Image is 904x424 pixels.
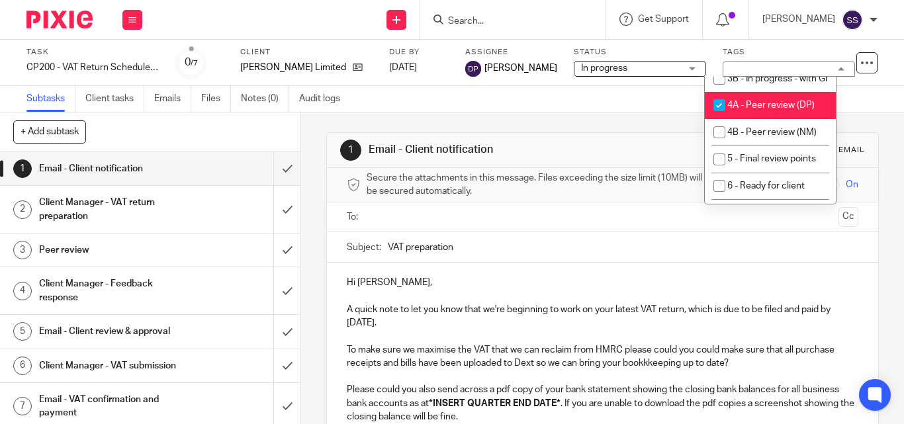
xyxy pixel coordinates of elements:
[638,15,689,24] span: Get Support
[39,390,187,423] h1: Email - VAT confirmation and payment
[723,47,855,58] label: Tags
[389,63,417,72] span: [DATE]
[838,207,858,227] button: Cc
[347,241,381,254] label: Subject:
[369,143,631,157] h1: Email - Client notification
[429,399,561,408] strong: *INSERT QUARTER END DATE*
[13,357,32,375] div: 6
[347,383,858,423] p: Please could you also send across a pdf copy of your bank statement showing the closing bank bala...
[39,192,187,226] h1: Client Manager - VAT return preparation
[85,86,144,112] a: Client tasks
[201,86,231,112] a: Files
[39,240,187,260] h1: Peer review
[13,397,32,415] div: 7
[13,200,32,219] div: 2
[185,55,198,70] div: 0
[39,274,187,308] h1: Client Manager - Feedback response
[13,282,32,300] div: 4
[154,86,191,112] a: Emails
[240,47,373,58] label: Client
[367,171,714,198] span: Secure the attachments in this message. Files exceeding the size limit (10MB) will be secured aut...
[26,61,159,74] div: CP200 - VAT Return Schedule 1- Jan/Apr/Jul/Oct
[581,64,627,73] span: In progress
[340,140,361,161] div: 1
[762,13,835,26] p: [PERSON_NAME]
[26,86,75,112] a: Subtasks
[465,47,557,58] label: Assignee
[39,321,187,341] h1: Email - Client review & approval
[347,276,858,289] p: Hi [PERSON_NAME],
[447,16,566,28] input: Search
[13,322,32,341] div: 5
[241,86,289,112] a: Notes (0)
[13,120,86,143] button: + Add subtask
[39,159,187,179] h1: Email - Client notification
[727,101,815,110] span: 4A - Peer review (DP)
[727,181,805,191] span: 6 - Ready for client
[13,241,32,259] div: 3
[465,61,481,77] img: svg%3E
[347,343,858,370] p: To make sure we maximise the VAT that we can reclaim from HMRC please could you could make sure t...
[191,60,198,67] small: /7
[574,47,706,58] label: Status
[39,356,187,376] h1: Client Manager - VAT submission
[727,128,817,137] span: 4B - Peer review (NM)
[846,178,858,191] span: On
[484,62,557,75] span: [PERSON_NAME]
[389,47,449,58] label: Due by
[347,303,858,330] p: A quick note to let you know that we're beginning to work on your latest VAT return, which is due...
[240,61,346,74] p: [PERSON_NAME] Limited
[13,159,32,178] div: 1
[26,47,159,58] label: Task
[727,154,816,163] span: 5 - Final review points
[26,11,93,28] img: Pixie
[299,86,350,112] a: Audit logs
[347,210,361,224] label: To:
[727,74,827,83] span: 3B - In progress - with GI
[842,9,863,30] img: svg%3E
